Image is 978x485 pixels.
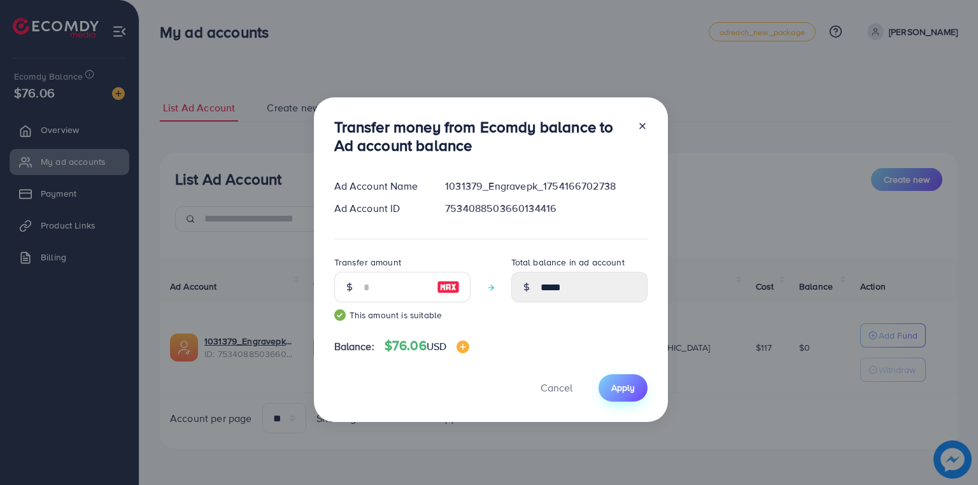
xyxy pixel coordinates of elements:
[437,279,460,295] img: image
[435,179,657,193] div: 1031379_Engravepk_1754166702738
[334,309,471,321] small: This amount is suitable
[611,381,635,394] span: Apply
[435,201,657,216] div: 7534088503660134416
[385,338,469,354] h4: $76.06
[334,118,627,155] h3: Transfer money from Ecomdy balance to Ad account balance
[324,179,436,193] div: Ad Account Name
[334,256,401,269] label: Transfer amount
[324,201,436,216] div: Ad Account ID
[457,341,469,353] img: image
[525,374,588,402] button: Cancel
[511,256,625,269] label: Total balance in ad account
[427,339,446,353] span: USD
[541,381,572,395] span: Cancel
[334,339,374,354] span: Balance:
[334,309,346,321] img: guide
[599,374,648,402] button: Apply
